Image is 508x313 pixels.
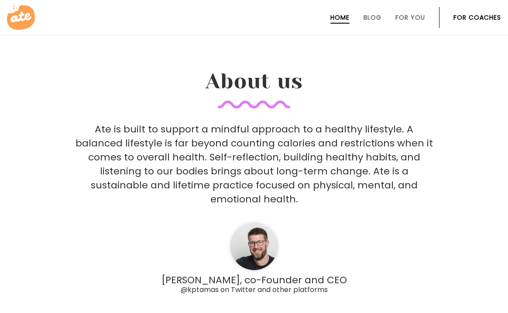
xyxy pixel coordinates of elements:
a: Home [330,14,350,21]
a: For You [395,14,425,21]
a: Blog [364,14,381,21]
a: For Coaches [453,14,501,21]
span: @kptamas on Twitter and other platforms [181,285,328,295]
h2: About us [75,69,433,108]
p: [PERSON_NAME], co-Founder and CEO [75,276,433,293]
p: Ate is built to support a mindful approach to a healthy lifestyle. A balanced lifestyle is far be... [75,122,433,206]
img: team photo [228,220,280,273]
